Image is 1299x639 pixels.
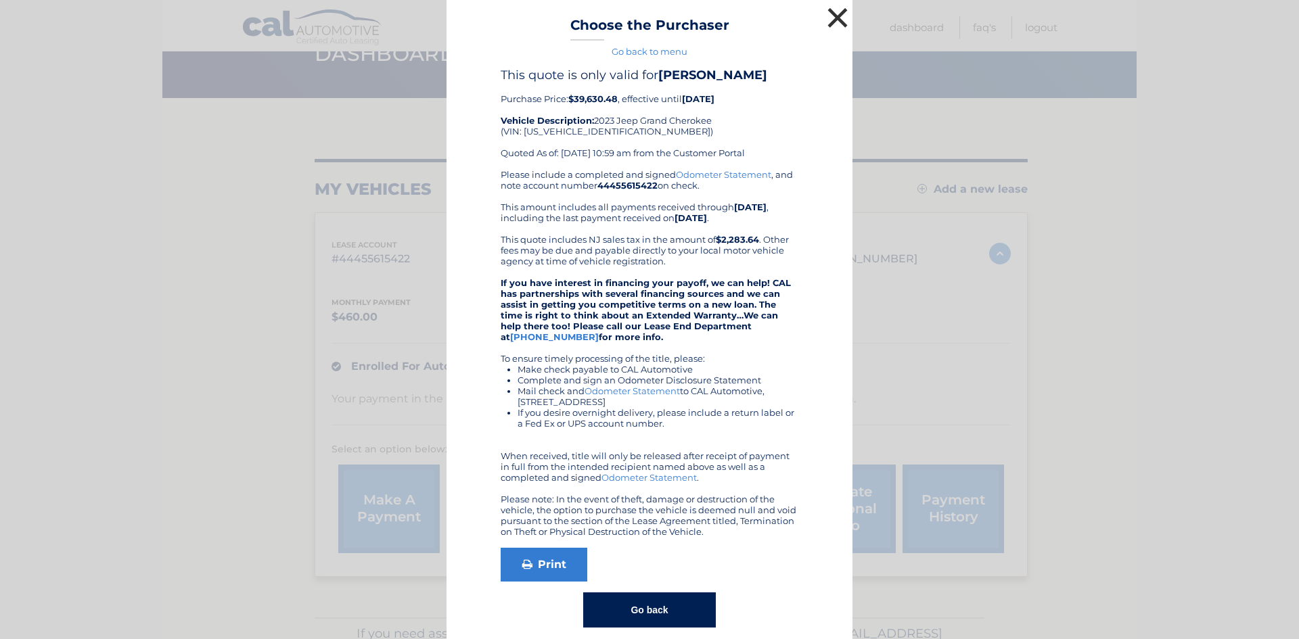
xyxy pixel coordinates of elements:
[585,385,680,396] a: Odometer Statement
[568,93,618,104] b: $39,630.48
[716,234,759,245] b: $2,283.64
[501,169,798,537] div: Please include a completed and signed , and note account number on check. This amount includes al...
[501,115,594,126] strong: Vehicle Description:
[676,169,771,180] a: Odometer Statement
[601,472,697,483] a: Odometer Statement
[518,407,798,429] li: If you desire overnight delivery, please include a return label or a Fed Ex or UPS account number.
[583,592,715,628] button: Go back
[518,364,798,375] li: Make check payable to CAL Automotive
[501,68,798,82] h4: This quote is only valid for
[675,212,707,223] b: [DATE]
[824,4,851,31] button: ×
[501,68,798,169] div: Purchase Price: , effective until 2023 Jeep Grand Cherokee (VIN: [US_VEHICLE_IDENTIFICATION_NUMBE...
[510,331,599,342] a: [PHONE_NUMBER]
[570,17,729,41] h3: Choose the Purchaser
[734,202,767,212] b: [DATE]
[658,68,767,82] b: [PERSON_NAME]
[501,277,791,342] strong: If you have interest in financing your payoff, we can help! CAL has partnerships with several fin...
[597,180,658,191] b: 44455615422
[518,385,798,407] li: Mail check and to CAL Automotive, [STREET_ADDRESS]
[612,46,687,57] a: Go back to menu
[501,548,587,582] a: Print
[518,375,798,385] li: Complete and sign an Odometer Disclosure Statement
[682,93,714,104] b: [DATE]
